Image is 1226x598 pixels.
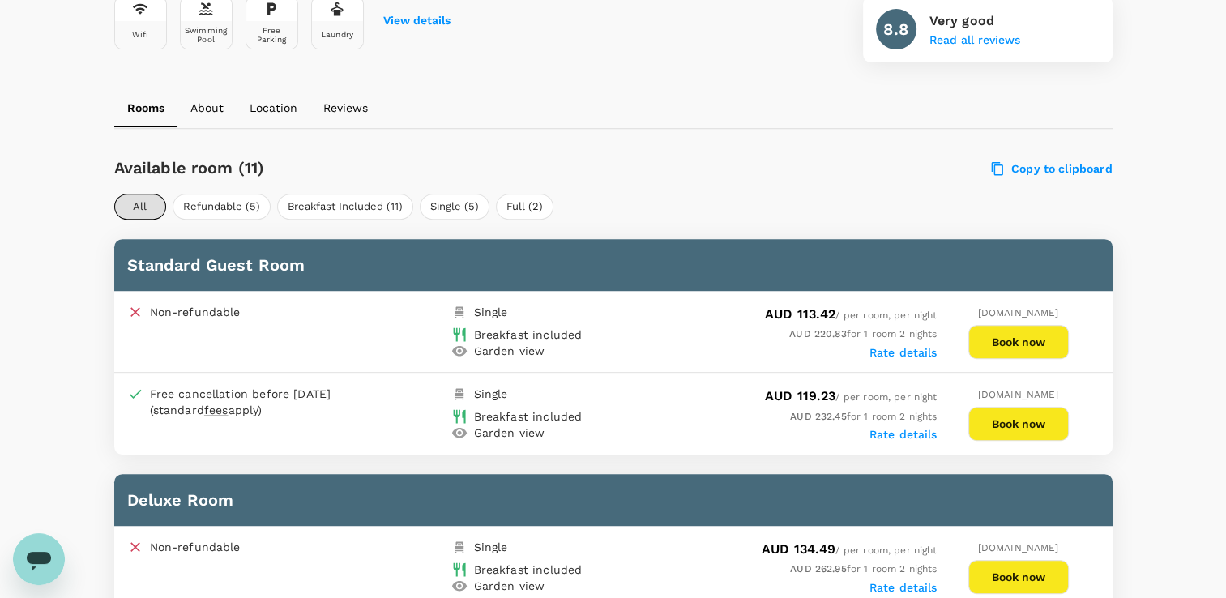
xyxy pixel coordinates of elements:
p: About [190,100,224,116]
p: Non-refundable [150,539,241,555]
button: Book now [968,407,1069,441]
p: Very good [929,11,1020,31]
div: Laundry [321,30,353,39]
span: for 1 room 2 nights [790,563,937,575]
div: Breakfast included [474,562,583,578]
span: AUD 220.83 [789,328,847,340]
span: for 1 room 2 nights [789,328,937,340]
h6: Standard Guest Room [127,252,1100,278]
p: Location [250,100,297,116]
div: Garden view [474,425,545,441]
span: [DOMAIN_NAME] [978,307,1059,318]
p: Rooms [127,100,164,116]
span: / per room, per night [765,310,938,321]
div: Single [474,386,508,402]
label: Rate details [869,428,938,441]
span: AUD 232.45 [790,411,847,422]
iframe: Button to launch messaging window [13,533,65,585]
label: Copy to clipboard [992,161,1113,176]
span: [DOMAIN_NAME] [978,542,1059,553]
div: Free cancellation before [DATE] (standard apply) [150,386,369,418]
img: single-bed-icon [451,539,468,555]
p: Reviews [323,100,368,116]
button: All [114,194,166,220]
span: AUD 262.95 [790,563,847,575]
button: Refundable (5) [173,194,271,220]
span: AUD 113.42 [765,306,836,322]
button: View details [383,15,451,28]
label: Rate details [869,346,938,359]
span: / per room, per night [765,391,938,403]
div: Single [474,539,508,555]
div: Breakfast included [474,327,583,343]
div: Free Parking [250,26,294,44]
span: for 1 room 2 nights [790,411,937,422]
button: Read all reviews [929,34,1020,47]
h6: 8.8 [883,16,908,42]
button: Book now [968,560,1069,594]
span: [DOMAIN_NAME] [978,389,1059,400]
button: Book now [968,325,1069,359]
div: Breakfast included [474,408,583,425]
button: Single (5) [420,194,489,220]
button: Breakfast Included (11) [277,194,413,220]
div: Garden view [474,343,545,359]
span: / per room, per night [762,545,938,556]
div: Wifi [132,30,149,39]
h6: Available room (11) [114,155,694,181]
span: fees [204,404,229,416]
img: single-bed-icon [451,304,468,320]
label: Rate details [869,581,938,594]
h6: Deluxe Room [127,487,1100,513]
p: Non-refundable [150,304,241,320]
div: Garden view [474,578,545,594]
img: single-bed-icon [451,386,468,402]
span: AUD 134.49 [762,541,836,557]
div: Swimming Pool [184,26,229,44]
button: Full (2) [496,194,553,220]
span: AUD 119.23 [765,388,836,404]
div: Single [474,304,508,320]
